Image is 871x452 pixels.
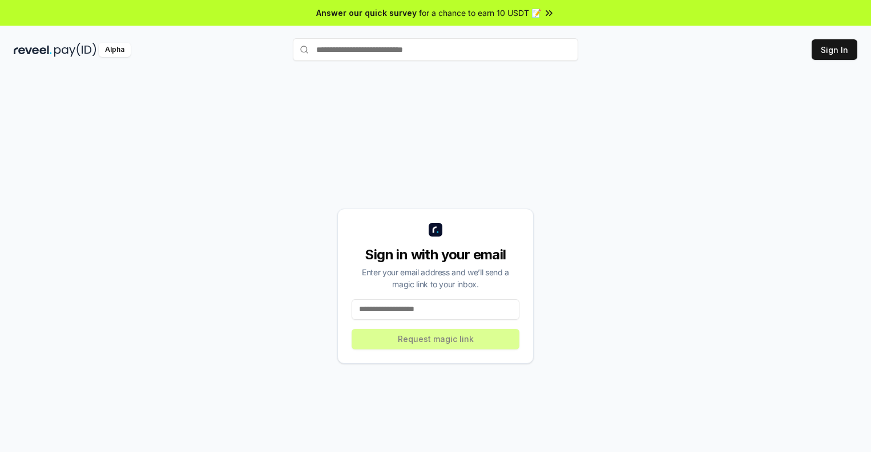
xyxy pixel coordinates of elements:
[316,7,417,19] span: Answer our quick survey
[352,246,519,264] div: Sign in with your email
[352,266,519,290] div: Enter your email address and we’ll send a magic link to your inbox.
[99,43,131,57] div: Alpha
[812,39,857,60] button: Sign In
[429,223,442,237] img: logo_small
[54,43,96,57] img: pay_id
[14,43,52,57] img: reveel_dark
[419,7,541,19] span: for a chance to earn 10 USDT 📝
